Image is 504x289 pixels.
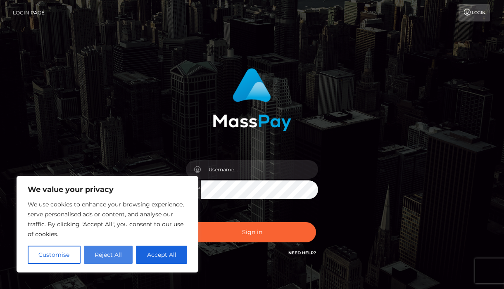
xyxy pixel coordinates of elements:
p: We value your privacy [28,185,187,194]
div: We value your privacy [17,176,198,272]
img: MassPay Login [213,68,291,131]
button: Customise [28,246,81,264]
a: Login [459,4,490,21]
p: We use cookies to enhance your browsing experience, serve personalised ads or content, and analys... [28,199,187,239]
a: Login Page [13,4,45,21]
button: Reject All [84,246,133,264]
a: Need Help? [288,250,316,256]
button: Accept All [136,246,187,264]
button: Sign in [188,222,316,242]
input: Username... [201,160,318,179]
